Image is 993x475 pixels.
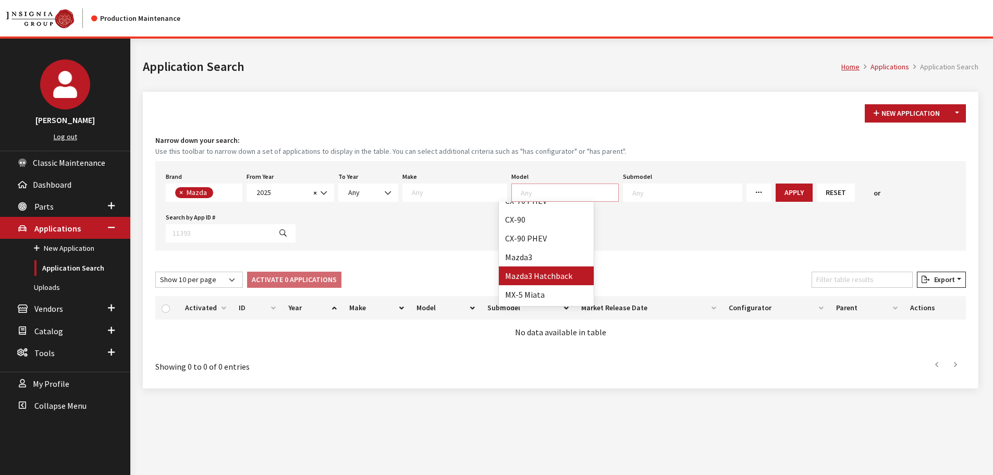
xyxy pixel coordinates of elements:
th: Parent: activate to sort column ascending [830,296,904,320]
span: Dashboard [33,179,71,190]
button: Apply [776,184,813,202]
th: ID: activate to sort column ascending [232,296,282,320]
li: CX-90 PHEV [499,229,594,248]
th: Submodel: activate to sort column ascending [481,296,575,320]
div: Showing 0 to 0 of 0 entries [155,353,486,373]
span: Classic Maintenance [33,157,105,168]
span: Applications [34,223,81,234]
h3: [PERSON_NAME] [10,114,120,126]
label: Search by App ID # [166,213,215,222]
li: Mazda3 [499,248,594,266]
th: Configurator: activate to sort column ascending [722,296,830,320]
li: Applications [860,62,909,72]
a: Log out [54,132,77,141]
a: Home [841,62,860,71]
li: MX-5 Miata [499,285,594,304]
td: No data available in table [155,320,966,345]
li: Application Search [909,62,978,72]
input: 11393 [166,224,271,242]
div: Production Maintenance [91,13,180,24]
label: Make [402,172,417,181]
span: Any [345,187,391,198]
th: Make: activate to sort column ascending [343,296,410,320]
span: Collapse Menu [34,400,87,411]
button: Export [917,272,966,288]
span: 2025 [247,184,334,202]
th: Actions [904,296,966,320]
li: Mazda [175,187,213,198]
span: or [874,188,880,199]
img: Catalog Maintenance [6,9,74,28]
label: To Year [338,172,358,181]
label: Brand [166,172,182,181]
h4: Narrow down your search: [155,135,966,146]
textarea: Search [412,188,507,197]
li: MX-5 Miata RF [499,304,594,323]
span: Parts [34,201,54,212]
span: My Profile [33,379,69,389]
th: Year: activate to sort column ascending [282,296,343,320]
span: Export [930,275,955,284]
button: Remove item [175,187,186,198]
span: Tools [34,348,55,358]
h1: Application Search [143,57,841,76]
label: From Year [247,172,274,181]
label: Model [511,172,529,181]
span: Any [348,188,360,197]
small: Use this toolbar to narrow down a set of applications to display in the table. You can select add... [155,146,966,157]
span: × [179,188,183,197]
span: × [313,188,317,198]
th: Market Release Date: activate to sort column ascending [575,296,722,320]
li: CX-90 [499,210,594,229]
button: New Application [865,104,949,123]
label: Submodel [623,172,652,181]
img: Cheyenne Dorton [40,59,90,109]
textarea: Search [521,188,618,197]
span: 2025 [253,187,310,198]
textarea: Search [632,188,742,197]
textarea: Search [216,189,222,198]
span: Catalog [34,326,63,336]
th: Activated: activate to sort column ascending [179,296,232,320]
th: Model: activate to sort column ascending [410,296,482,320]
span: Any [338,184,398,202]
a: Insignia Group logo [6,8,91,28]
span: Mazda [186,188,210,197]
button: Reset [817,184,855,202]
button: Remove all items [310,187,317,199]
input: Filter table results [812,272,913,288]
li: Mazda3 Hatchback [499,266,594,285]
span: Vendors [34,304,63,314]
